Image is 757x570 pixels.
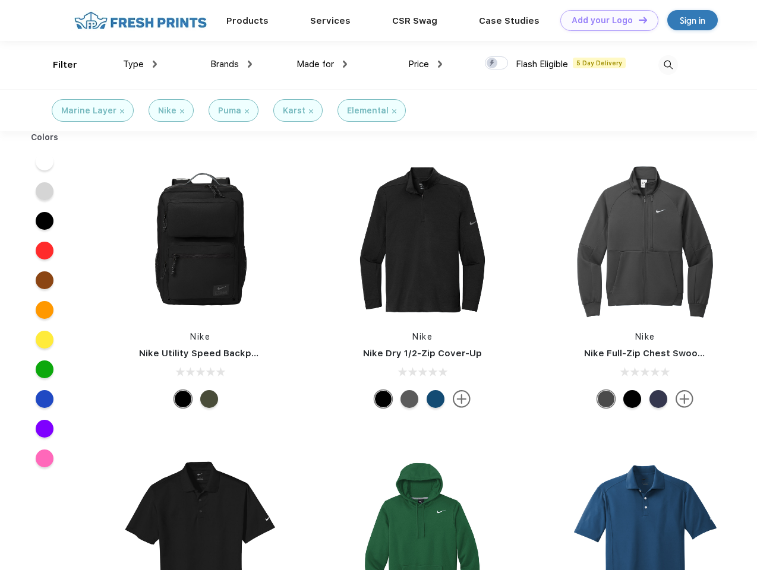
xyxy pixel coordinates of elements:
[297,59,334,69] span: Made for
[392,15,437,26] a: CSR Swag
[283,104,305,117] div: Karst
[139,348,267,359] a: Nike Utility Speed Backpack
[121,161,279,319] img: func=resize&h=266
[245,109,249,113] img: filter_cancel.svg
[309,109,313,113] img: filter_cancel.svg
[408,59,429,69] span: Price
[310,15,351,26] a: Services
[573,58,626,68] span: 5 Day Delivery
[248,61,252,68] img: dropdown.png
[123,59,144,69] span: Type
[71,10,210,31] img: fo%20logo%202.webp
[667,10,718,30] a: Sign in
[61,104,116,117] div: Marine Layer
[438,61,442,68] img: dropdown.png
[392,109,396,113] img: filter_cancel.svg
[676,390,693,408] img: more.svg
[374,390,392,408] div: Black
[210,59,239,69] span: Brands
[343,61,347,68] img: dropdown.png
[427,390,444,408] div: Gym Blue
[658,55,678,75] img: desktop_search.svg
[572,15,633,26] div: Add your Logo
[400,390,418,408] div: Black Heather
[218,104,241,117] div: Puma
[343,161,501,319] img: func=resize&h=266
[347,104,389,117] div: Elemental
[22,131,68,144] div: Colors
[53,58,77,72] div: Filter
[623,390,641,408] div: Black
[566,161,724,319] img: func=resize&h=266
[516,59,568,69] span: Flash Eligible
[200,390,218,408] div: Cargo Khaki
[649,390,667,408] div: Midnight Navy
[158,104,176,117] div: Nike
[190,332,210,341] a: Nike
[120,109,124,113] img: filter_cancel.svg
[363,348,482,359] a: Nike Dry 1/2-Zip Cover-Up
[180,109,184,113] img: filter_cancel.svg
[597,390,615,408] div: Anthracite
[680,14,705,27] div: Sign in
[635,332,655,341] a: Nike
[584,348,742,359] a: Nike Full-Zip Chest Swoosh Jacket
[226,15,269,26] a: Products
[412,332,433,341] a: Nike
[639,17,647,23] img: DT
[153,61,157,68] img: dropdown.png
[174,390,192,408] div: Black
[453,390,471,408] img: more.svg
